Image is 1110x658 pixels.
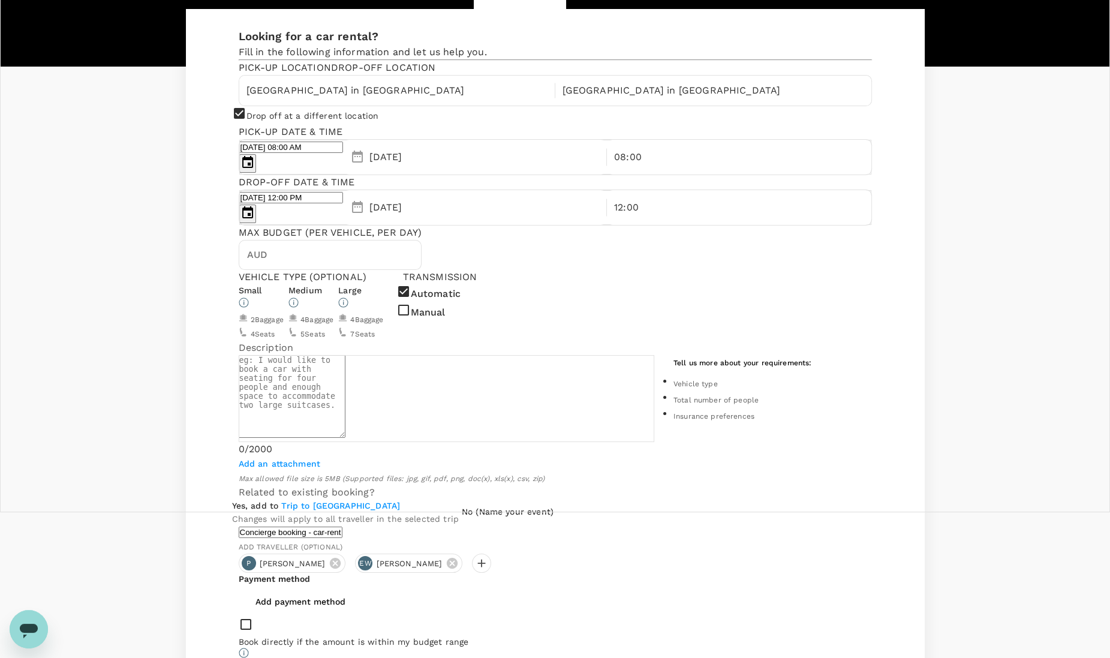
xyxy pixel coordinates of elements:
[255,596,345,608] p: Add payment method
[232,513,459,525] p: Changes will apply to all traveller in the selected trip
[369,558,449,570] span: [PERSON_NAME]
[252,558,333,570] span: [PERSON_NAME]
[239,636,872,648] p: Book directly if the amount is within my budget range
[239,543,343,551] span: Add traveller (optional)
[239,573,872,586] h6: Payment method
[239,586,362,617] button: Add payment method
[355,554,462,573] div: EW[PERSON_NAME]
[242,556,256,570] div: P
[358,556,372,570] div: EW
[239,554,346,573] div: P[PERSON_NAME]
[462,506,554,519] h6: No (Name your event)
[10,610,48,648] iframe: Button to launch messaging window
